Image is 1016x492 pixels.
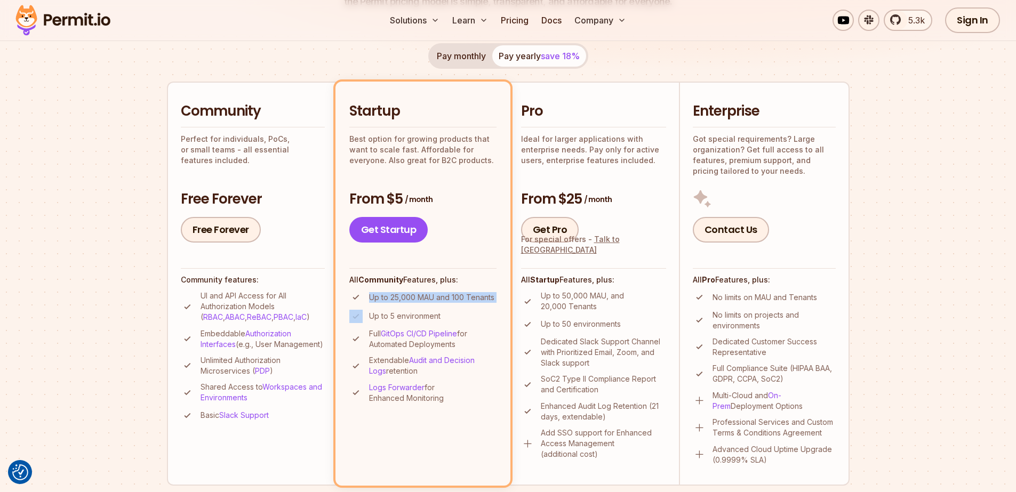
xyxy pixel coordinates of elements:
p: Professional Services and Custom Terms & Conditions Agreement [713,417,836,438]
a: ABAC [225,312,245,321]
a: Logs Forwarder [369,383,425,392]
strong: Community [358,275,403,284]
a: Contact Us [693,217,769,243]
p: Perfect for individuals, PoCs, or small teams - all essential features included. [181,134,325,166]
a: Docs [537,10,566,31]
button: Solutions [386,10,444,31]
span: / month [405,194,433,205]
button: Company [570,10,630,31]
a: PDP [255,366,270,375]
p: Embeddable (e.g., User Management) [201,328,325,350]
p: Enhanced Audit Log Retention (21 days, extendable) [541,401,666,422]
h4: Community features: [181,275,325,285]
button: Learn [448,10,492,31]
p: Up to 25,000 MAU and 100 Tenants [369,292,494,303]
p: Unlimited Authorization Microservices ( ) [201,355,325,376]
p: Add SSO support for Enhanced Access Management (additional cost) [541,428,666,459]
h2: Community [181,102,325,121]
a: Sign In [945,7,1000,33]
p: Got special requirements? Large organization? Get full access to all features, premium support, a... [693,134,836,176]
a: Authorization Interfaces [201,329,291,349]
p: Up to 50 environments [541,319,621,329]
p: for Enhanced Monitoring [369,382,497,404]
p: Extendable retention [369,355,497,376]
p: Up to 50,000 MAU, and 20,000 Tenants [541,291,666,312]
a: Audit and Decision Logs [369,356,475,375]
h3: Free Forever [181,190,325,209]
a: Pricing [497,10,533,31]
a: On-Prem [713,391,781,410]
p: No limits on projects and environments [713,310,836,331]
p: Full Compliance Suite (HIPAA BAA, GDPR, CCPA, SoC2) [713,363,836,384]
a: Free Forever [181,217,261,243]
a: PBAC [274,312,293,321]
p: Basic [201,410,269,421]
p: Up to 5 environment [369,311,441,321]
button: Pay monthly [430,45,492,67]
p: Full for Automated Deployments [369,328,497,350]
p: Shared Access to [201,382,325,403]
p: Best option for growing products that want to scale fast. Affordable for everyone. Also great for... [349,134,497,166]
strong: Startup [530,275,559,284]
button: Consent Preferences [12,464,28,480]
a: 5.3k [884,10,932,31]
p: Multi-Cloud and Deployment Options [713,390,836,412]
a: Slack Support [219,410,269,420]
h3: From $5 [349,190,497,209]
h4: All Features, plus: [693,275,836,285]
h4: All Features, plus: [349,275,497,285]
a: IaC [295,312,307,321]
a: Get Startup [349,217,428,243]
a: Get Pro [521,217,579,243]
h2: Startup [349,102,497,121]
span: / month [584,194,612,205]
div: For special offers - [521,234,666,255]
a: GitOps CI/CD Pipeline [381,329,457,338]
strong: Pro [702,275,715,284]
h3: From $25 [521,190,666,209]
p: No limits on MAU and Tenants [713,292,817,303]
a: RBAC [203,312,223,321]
h4: All Features, plus: [521,275,666,285]
p: Ideal for larger applications with enterprise needs. Pay only for active users, enterprise featur... [521,134,666,166]
p: Dedicated Customer Success Representative [713,336,836,358]
img: Permit logo [11,2,115,38]
p: UI and API Access for All Authorization Models ( , , , , ) [201,291,325,322]
p: Dedicated Slack Support Channel with Prioritized Email, Zoom, and Slack support [541,336,666,368]
span: 5.3k [902,14,925,27]
p: SoC2 Type II Compliance Report and Certification [541,374,666,395]
img: Revisit consent button [12,464,28,480]
a: ReBAC [247,312,271,321]
h2: Enterprise [693,102,836,121]
h2: Pro [521,102,666,121]
p: Advanced Cloud Uptime Upgrade (0.9999% SLA) [713,444,836,465]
